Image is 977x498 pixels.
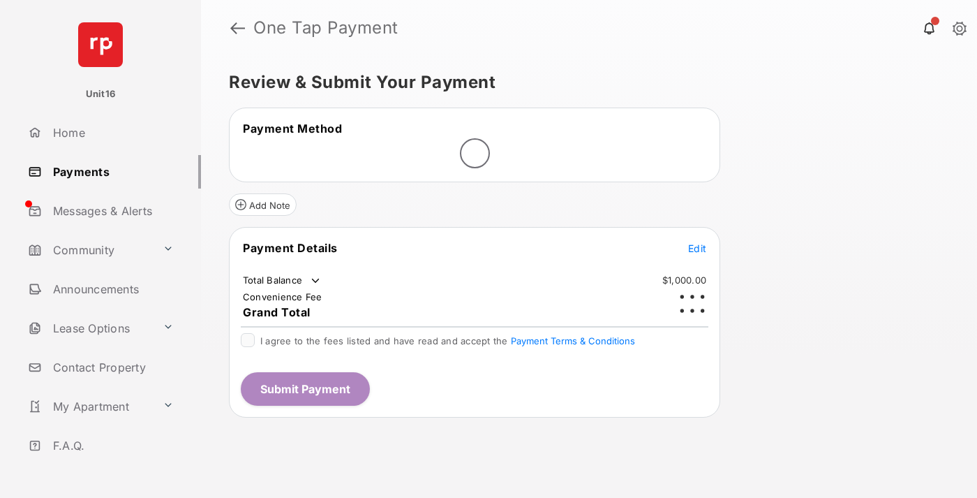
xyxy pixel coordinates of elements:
[22,390,157,423] a: My Apartment
[511,335,635,346] button: I agree to the fees listed and have read and accept the
[22,155,201,189] a: Payments
[229,193,297,216] button: Add Note
[22,194,201,228] a: Messages & Alerts
[22,429,201,462] a: F.A.Q.
[22,312,157,345] a: Lease Options
[253,20,398,36] strong: One Tap Payment
[78,22,123,67] img: svg+xml;base64,PHN2ZyB4bWxucz0iaHR0cDovL3d3dy53My5vcmcvMjAwMC9zdmciIHdpZHRoPSI2NCIgaGVpZ2h0PSI2NC...
[260,335,635,346] span: I agree to the fees listed and have read and accept the
[22,351,201,384] a: Contact Property
[242,274,322,288] td: Total Balance
[243,122,342,136] span: Payment Method
[229,74,938,91] h5: Review & Submit Your Payment
[242,291,323,303] td: Convenience Fee
[243,305,311,319] span: Grand Total
[22,116,201,149] a: Home
[22,233,157,267] a: Community
[22,272,201,306] a: Announcements
[688,241,706,255] button: Edit
[241,372,370,406] button: Submit Payment
[688,242,706,254] span: Edit
[86,87,116,101] p: Unit16
[243,241,338,255] span: Payment Details
[662,274,707,286] td: $1,000.00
